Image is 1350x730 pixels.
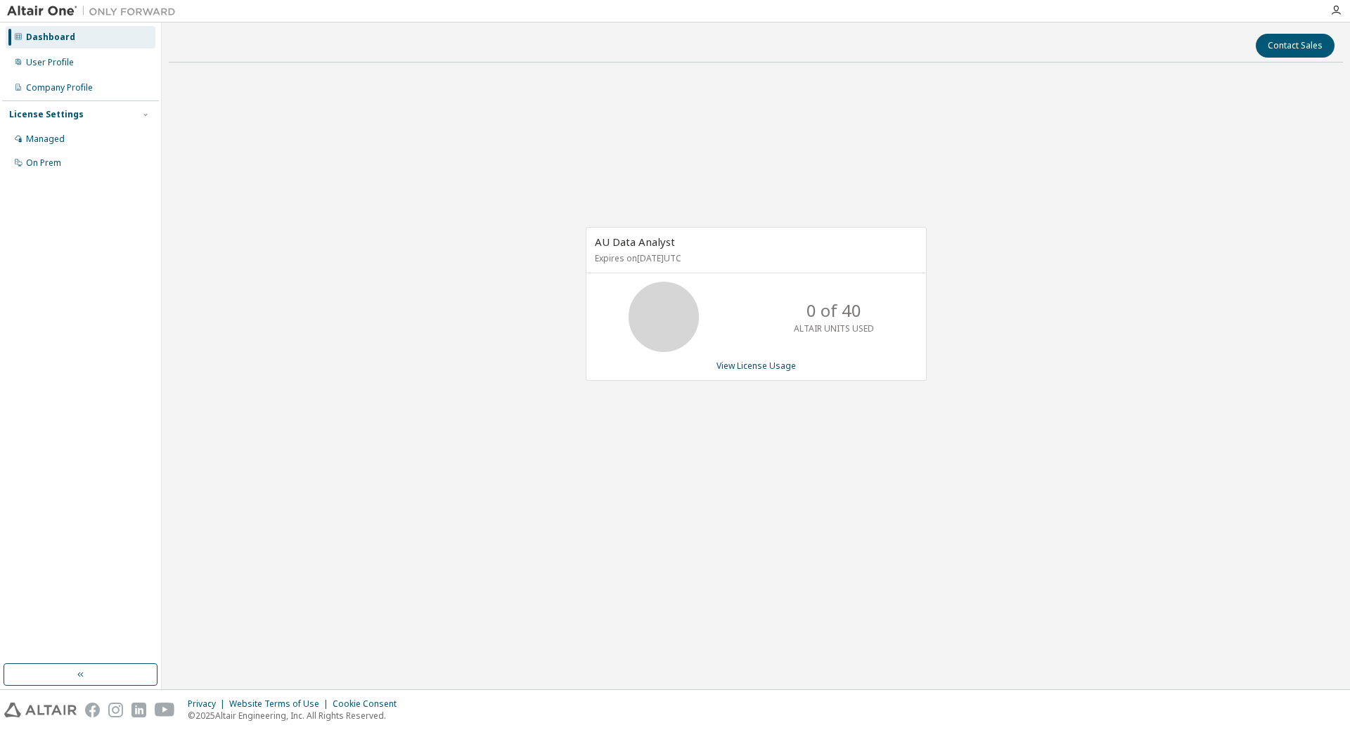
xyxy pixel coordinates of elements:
[7,4,183,18] img: Altair One
[595,252,914,264] p: Expires on [DATE] UTC
[155,703,175,717] img: youtube.svg
[26,157,61,169] div: On Prem
[229,698,333,710] div: Website Terms of Use
[595,235,675,249] span: AU Data Analyst
[4,703,77,717] img: altair_logo.svg
[26,57,74,68] div: User Profile
[333,698,405,710] div: Cookie Consent
[26,32,75,43] div: Dashboard
[26,133,65,145] div: Managed
[188,698,229,710] div: Privacy
[794,322,874,334] p: ALTAIR UNITS USED
[26,82,93,93] div: Company Profile
[806,299,861,322] p: 0 of 40
[108,703,123,717] img: instagram.svg
[85,703,100,717] img: facebook.svg
[131,703,146,717] img: linkedin.svg
[9,109,84,120] div: License Settings
[1256,34,1335,58] button: Contact Sales
[188,710,405,722] p: © 2025 Altair Engineering, Inc. All Rights Reserved.
[716,360,796,372] a: View License Usage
